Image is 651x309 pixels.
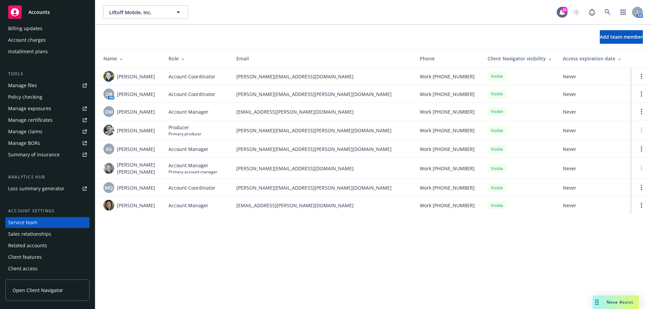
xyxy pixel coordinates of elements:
span: Account Manager [169,202,209,209]
div: Manage claims [8,126,42,137]
div: Visible [488,184,507,192]
span: Work [PHONE_NUMBER] [420,146,475,153]
span: [PERSON_NAME][EMAIL_ADDRESS][PERSON_NAME][DOMAIN_NAME] [236,146,409,153]
a: Open options [637,201,646,209]
img: photo [103,163,114,174]
span: [PERSON_NAME] [117,73,155,80]
span: [PERSON_NAME] [117,127,155,134]
span: Work [PHONE_NUMBER] [420,108,475,115]
span: Account Manager [169,108,209,115]
div: Loss summary generator [8,183,64,194]
div: Manage certificates [8,115,53,125]
span: KS [106,146,112,153]
a: Open options [637,90,646,98]
a: Open options [637,145,646,153]
span: [EMAIL_ADDRESS][PERSON_NAME][DOMAIN_NAME] [236,108,409,115]
button: Nova Assist [593,295,639,309]
span: [PERSON_NAME] [PERSON_NAME] [117,161,158,175]
span: MQ [105,184,113,191]
span: [PERSON_NAME] [117,202,155,209]
div: Role [169,55,225,62]
span: DM [105,108,113,115]
span: Account Coordinator [169,73,215,80]
div: Tools [5,71,90,77]
div: Related accounts [8,240,47,251]
span: [EMAIL_ADDRESS][PERSON_NAME][DOMAIN_NAME] [236,202,409,209]
a: Search [601,5,614,19]
div: Manage exposures [8,103,51,114]
div: Client access [8,263,38,274]
span: Add team member [600,34,643,40]
span: Work [PHONE_NUMBER] [420,91,475,98]
div: Visible [488,145,507,153]
a: Switch app [616,5,630,19]
a: Summary of insurance [5,149,90,160]
span: Never [563,165,627,172]
a: Policy checking [5,92,90,102]
div: Sales relationships [8,229,51,239]
span: Never [563,184,627,191]
div: Visible [488,72,507,80]
span: [PERSON_NAME][EMAIL_ADDRESS][PERSON_NAME][DOMAIN_NAME] [236,127,409,134]
a: Manage exposures [5,103,90,114]
span: Account Manager [169,146,209,153]
button: Add team member [600,30,643,44]
div: Account charges [8,35,46,45]
a: Sales relationships [5,229,90,239]
a: Loss summary generator [5,183,90,194]
div: Drag to move [593,295,601,309]
div: Name [103,55,158,62]
div: Visible [488,90,507,98]
span: [PERSON_NAME] [117,146,155,153]
a: Account charges [5,35,90,45]
span: Work [PHONE_NUMBER] [420,202,475,209]
a: Service team [5,217,90,228]
span: Producer [169,124,202,131]
a: Manage files [5,80,90,91]
a: Installment plans [5,46,90,57]
div: Account settings [5,208,90,214]
span: Work [PHONE_NUMBER] [420,127,475,134]
span: Never [563,73,627,80]
span: [PERSON_NAME] [117,184,155,191]
span: Primary account manager [169,169,218,175]
a: Report a Bug [585,5,599,19]
span: Never [563,108,627,115]
a: Client features [5,252,90,263]
span: Nova Assist [607,299,633,305]
img: photo [103,200,114,211]
button: Liftoff Mobile, Inc. [103,5,188,19]
div: Installment plans [8,46,48,57]
span: [PERSON_NAME] [117,108,155,115]
span: Never [563,127,627,134]
div: 20 [561,7,568,13]
span: Work [PHONE_NUMBER] [420,73,475,80]
span: Work [PHONE_NUMBER] [420,165,475,172]
div: Phone [420,55,477,62]
div: Service team [8,217,37,228]
div: Visible [488,126,507,135]
span: [PERSON_NAME][EMAIL_ADDRESS][PERSON_NAME][DOMAIN_NAME] [236,91,409,98]
a: Open options [637,108,646,116]
div: Manage files [8,80,37,91]
div: Billing updates [8,23,42,34]
div: Manage BORs [8,138,40,149]
span: Never [563,146,627,153]
span: [PERSON_NAME][EMAIL_ADDRESS][PERSON_NAME][DOMAIN_NAME] [236,184,409,191]
span: Accounts [28,9,50,15]
a: Client access [5,263,90,274]
span: Work [PHONE_NUMBER] [420,184,475,191]
div: Client features [8,252,42,263]
a: Related accounts [5,240,90,251]
span: Account Coordinator [169,184,215,191]
div: Visible [488,164,507,173]
div: Visible [488,107,507,116]
div: Summary of insurance [8,149,60,160]
span: Primary producer [169,131,202,137]
span: [PERSON_NAME][EMAIL_ADDRESS][DOMAIN_NAME] [236,73,409,80]
span: Never [563,91,627,98]
a: Open options [637,184,646,192]
div: Email [236,55,409,62]
img: photo [103,71,114,82]
span: Liftoff Mobile, Inc. [109,9,168,16]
